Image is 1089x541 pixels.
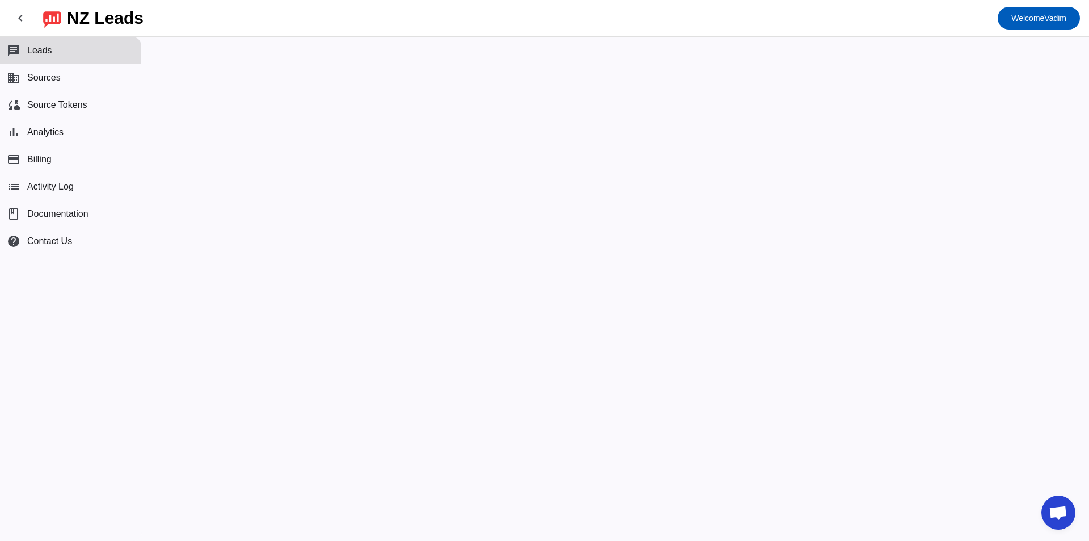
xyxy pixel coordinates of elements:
button: WelcomeVadim [998,7,1080,30]
mat-icon: list [7,180,20,194]
mat-icon: cloud_sync [7,98,20,112]
span: Source Tokens [27,100,87,110]
span: Vadim [1011,10,1066,26]
mat-icon: chevron_left [14,11,27,25]
span: Sources [27,73,61,83]
span: Analytics [27,127,64,137]
span: Welcome [1011,14,1044,23]
img: logo [43,9,61,28]
span: Documentation [27,209,88,219]
span: Billing [27,154,52,165]
mat-icon: help [7,234,20,248]
mat-icon: business [7,71,20,85]
span: Activity Log [27,182,74,192]
mat-icon: payment [7,153,20,166]
mat-icon: chat [7,44,20,57]
mat-icon: bar_chart [7,125,20,139]
span: Contact Us [27,236,72,246]
span: book [7,207,20,221]
span: Leads [27,45,52,56]
div: NZ Leads [67,10,143,26]
div: Open chat [1041,496,1075,530]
